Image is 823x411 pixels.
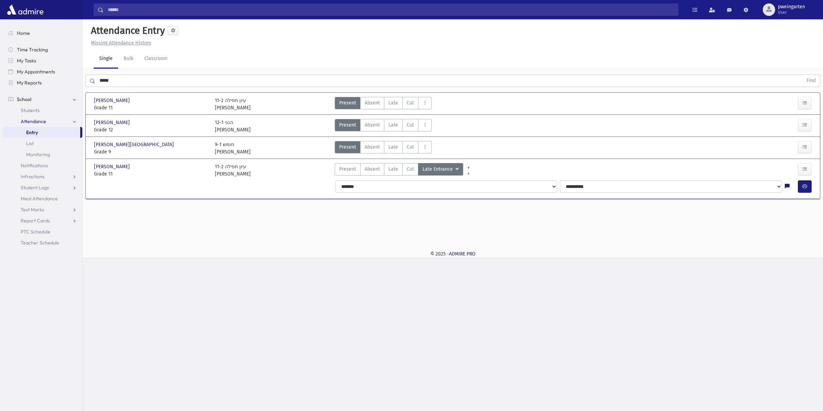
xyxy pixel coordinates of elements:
div: 11-2 עיון תפילה [PERSON_NAME] [215,163,251,178]
span: My Appointments [17,69,55,75]
span: My Tasks [17,58,36,64]
span: Present [339,143,356,151]
span: Late Entrance [423,166,454,173]
span: Cut [407,143,414,151]
span: [PERSON_NAME] [94,97,131,104]
span: Absent [365,166,380,173]
span: Test Marks [21,207,44,213]
div: 12-1 הנני [PERSON_NAME] [215,119,251,133]
span: Late [388,99,398,107]
span: Grade 11 [94,170,208,178]
span: Notifications [21,162,48,169]
a: Attendance [3,116,82,127]
span: Late [388,143,398,151]
span: Absent [365,143,380,151]
a: Teacher Schedule [3,237,82,248]
a: My Tasks [3,55,82,66]
span: pweingarten [778,4,805,10]
a: Students [3,105,82,116]
span: Attendance [21,118,46,124]
span: Present [339,121,356,129]
a: Classroom [139,49,173,69]
span: Meal Attendance [21,196,58,202]
span: Time Tracking [17,47,48,53]
div: AttTypes [335,97,432,111]
span: Home [17,30,30,36]
span: Present [339,99,356,107]
span: User [778,10,805,15]
a: Infractions [3,171,82,182]
span: [PERSON_NAME] [94,119,131,126]
span: Teacher Schedule [21,240,59,246]
span: Cut [407,99,414,107]
div: AttTypes [335,119,432,133]
a: List [3,138,82,149]
a: My Reports [3,77,82,88]
div: 9-1 חומש [PERSON_NAME] [215,141,251,156]
span: School [17,96,31,102]
span: Students [21,107,40,113]
a: Test Marks [3,204,82,215]
div: 11-2 עיון תפילה [PERSON_NAME] [215,97,251,111]
a: Student Logs [3,182,82,193]
button: Find [802,75,820,87]
span: Report Cards [21,218,50,224]
a: Notifications [3,160,82,171]
a: My Appointments [3,66,82,77]
span: Monitoring [26,151,50,158]
span: My Reports [17,80,42,86]
a: Time Tracking [3,44,82,55]
a: Meal Attendance [3,193,82,204]
input: Search [104,3,678,16]
span: Absent [365,99,380,107]
span: Grade 11 [94,104,208,111]
h5: Attendance Entry [88,25,165,37]
a: Entry [3,127,80,138]
div: © 2025 - [94,250,812,258]
a: Bulk [118,49,139,69]
span: Student Logs [21,184,49,191]
div: AttTypes [335,163,463,178]
a: School [3,94,82,105]
span: Late [388,121,398,129]
div: AttTypes [335,141,432,156]
a: ADMIRE PRO [449,251,476,257]
span: [PERSON_NAME][GEOGRAPHIC_DATA] [94,141,175,148]
span: Grade 12 [94,126,208,133]
a: Monitoring [3,149,82,160]
span: Absent [365,121,380,129]
span: Grade 9 [94,148,208,156]
u: Missing Attendance History [91,40,151,46]
img: AdmirePro [6,3,45,17]
span: Entry [26,129,38,136]
span: PTC Schedule [21,229,50,235]
a: Report Cards [3,215,82,226]
span: List [26,140,34,147]
button: Late Entrance [418,163,463,176]
a: Single [94,49,118,69]
span: [PERSON_NAME] [94,163,131,170]
a: Missing Attendance History [88,40,151,46]
span: Cut [407,121,414,129]
span: Cut [407,166,414,173]
a: PTC Schedule [3,226,82,237]
span: Infractions [21,173,44,180]
a: Home [3,28,82,39]
span: Late [388,166,398,173]
span: Present [339,166,356,173]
